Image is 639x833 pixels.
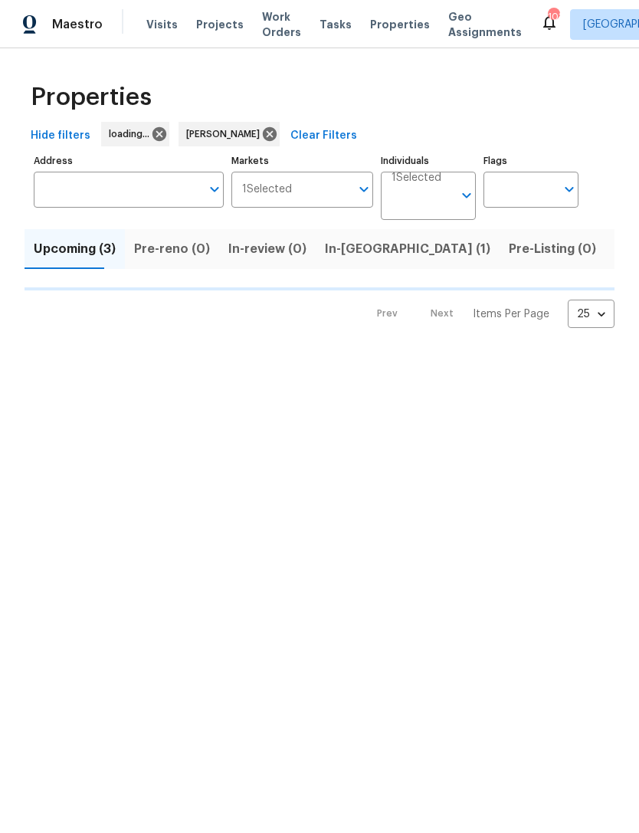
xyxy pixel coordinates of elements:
span: Pre-Listing (0) [509,238,596,260]
button: Open [204,179,225,200]
span: Tasks [319,19,352,30]
span: Geo Assignments [448,9,522,40]
span: Projects [196,17,244,32]
span: In-[GEOGRAPHIC_DATA] (1) [325,238,490,260]
span: Properties [370,17,430,32]
span: 1 Selected [242,183,292,196]
span: Upcoming (3) [34,238,116,260]
p: Items Per Page [473,307,549,322]
button: Clear Filters [284,122,363,150]
label: Markets [231,156,374,166]
span: In-review (0) [228,238,306,260]
span: [PERSON_NAME] [186,126,266,142]
span: Visits [146,17,178,32]
nav: Pagination Navigation [362,300,614,328]
button: Hide filters [25,122,97,150]
span: 1 Selected [392,172,441,185]
span: Pre-reno (0) [134,238,210,260]
span: Clear Filters [290,126,357,146]
span: Hide filters [31,126,90,146]
span: Maestro [52,17,103,32]
button: Open [456,185,477,206]
div: loading... [101,122,169,146]
button: Open [353,179,375,200]
label: Individuals [381,156,476,166]
div: 25 [568,294,614,334]
span: loading... [109,126,156,142]
div: [PERSON_NAME] [179,122,280,146]
label: Address [34,156,224,166]
div: 103 [548,9,559,25]
span: Properties [31,90,152,105]
label: Flags [483,156,578,166]
span: Work Orders [262,9,301,40]
button: Open [559,179,580,200]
